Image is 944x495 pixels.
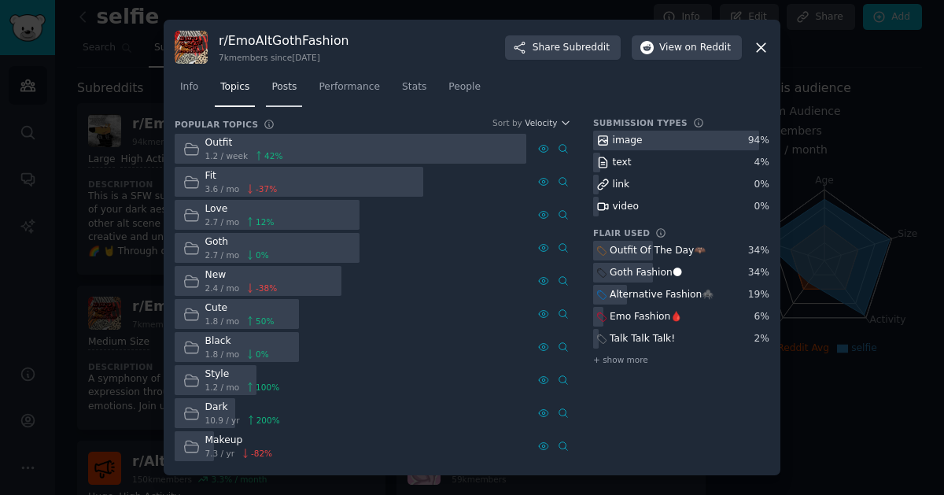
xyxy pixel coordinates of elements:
[219,32,349,49] h3: r/ EmoAltGothFashion
[748,266,769,280] div: 34 %
[748,288,769,302] div: 19 %
[632,35,742,61] button: Viewon Reddit
[205,183,240,194] span: 3.6 / mo
[205,334,269,349] div: Black
[613,156,632,170] div: text
[754,310,769,324] div: 6 %
[205,249,240,260] span: 2.7 / mo
[396,75,432,107] a: Stats
[205,349,240,360] span: 1.8 / mo
[613,200,639,214] div: video
[256,415,280,426] span: 200 %
[205,216,240,227] span: 2.7 / mo
[505,35,621,61] button: ShareSubreddit
[610,266,682,280] div: Goth Fashion🌑
[266,75,302,107] a: Posts
[256,216,274,227] span: 12 %
[525,117,557,128] span: Velocity
[205,368,280,382] div: Style
[443,75,486,107] a: People
[205,434,273,448] div: Makeup
[610,310,682,324] div: Emo Fashion🩸
[219,52,349,63] div: 7k members since [DATE]
[271,80,297,94] span: Posts
[205,202,275,216] div: Love
[175,31,208,64] img: EmoAltGothFashion
[593,227,650,238] h3: Flair Used
[748,134,769,148] div: 94 %
[613,134,643,148] div: image
[610,244,706,258] div: Outfit Of The Day🦇
[264,150,282,161] span: 42 %
[748,244,769,258] div: 34 %
[180,80,198,94] span: Info
[610,288,714,302] div: Alternative Fashion🕷️
[205,316,240,327] span: 1.8 / mo
[256,316,274,327] span: 50 %
[256,382,279,393] span: 100 %
[205,382,240,393] span: 1.2 / mo
[256,283,277,294] span: -38 %
[525,117,571,128] button: Velocity
[205,448,234,459] span: 7.3 / yr
[205,150,249,161] span: 1.2 / week
[205,283,240,294] span: 2.4 / mo
[685,41,731,55] span: on Reddit
[205,401,280,415] div: Dark
[313,75,385,107] a: Performance
[448,80,481,94] span: People
[251,448,272,459] span: -82 %
[754,332,769,346] div: 2 %
[659,41,731,55] span: View
[205,169,278,183] div: Fit
[205,415,240,426] span: 10.9 / yr
[319,80,380,94] span: Performance
[220,80,249,94] span: Topics
[754,178,769,192] div: 0 %
[256,249,269,260] span: 0 %
[205,268,278,283] div: New
[175,119,258,130] h3: Popular Topics
[563,41,610,55] span: Subreddit
[205,301,275,316] div: Cute
[754,200,769,214] div: 0 %
[533,41,610,55] span: Share
[593,117,688,128] h3: Submission Types
[205,235,269,249] div: Goth
[215,75,255,107] a: Topics
[256,349,269,360] span: 0 %
[175,75,204,107] a: Info
[205,136,283,150] div: Outfit
[402,80,426,94] span: Stats
[754,156,769,170] div: 4 %
[256,183,277,194] span: -37 %
[610,332,675,346] div: Talk Talk Talk!
[593,354,648,365] span: + show more
[613,178,630,192] div: link
[492,117,522,128] div: Sort by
